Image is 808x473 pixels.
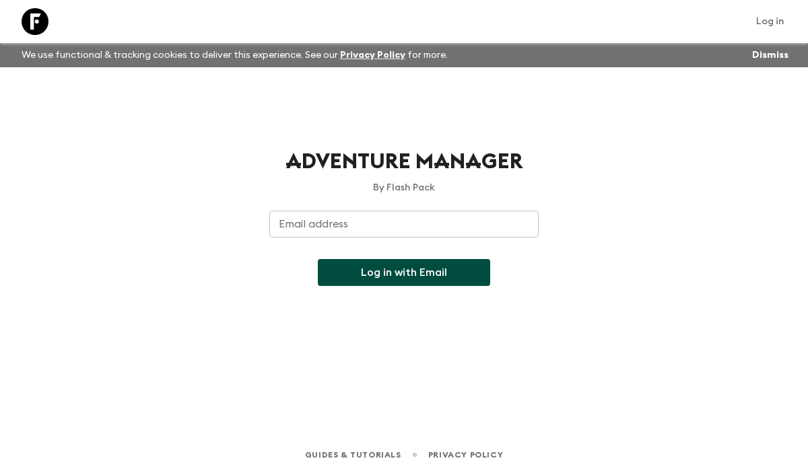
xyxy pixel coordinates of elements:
[749,12,792,31] a: Log in
[340,50,405,60] a: Privacy Policy
[305,447,401,462] a: Guides & Tutorials
[749,46,792,65] button: Dismiss
[428,447,503,462] a: Privacy Policy
[318,259,490,286] button: Log in with Email
[16,43,453,67] p: We use functional & tracking cookies to deliver this experience. See our for more.
[269,181,539,194] p: By Flash Pack
[269,148,539,176] h1: Adventure Manager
